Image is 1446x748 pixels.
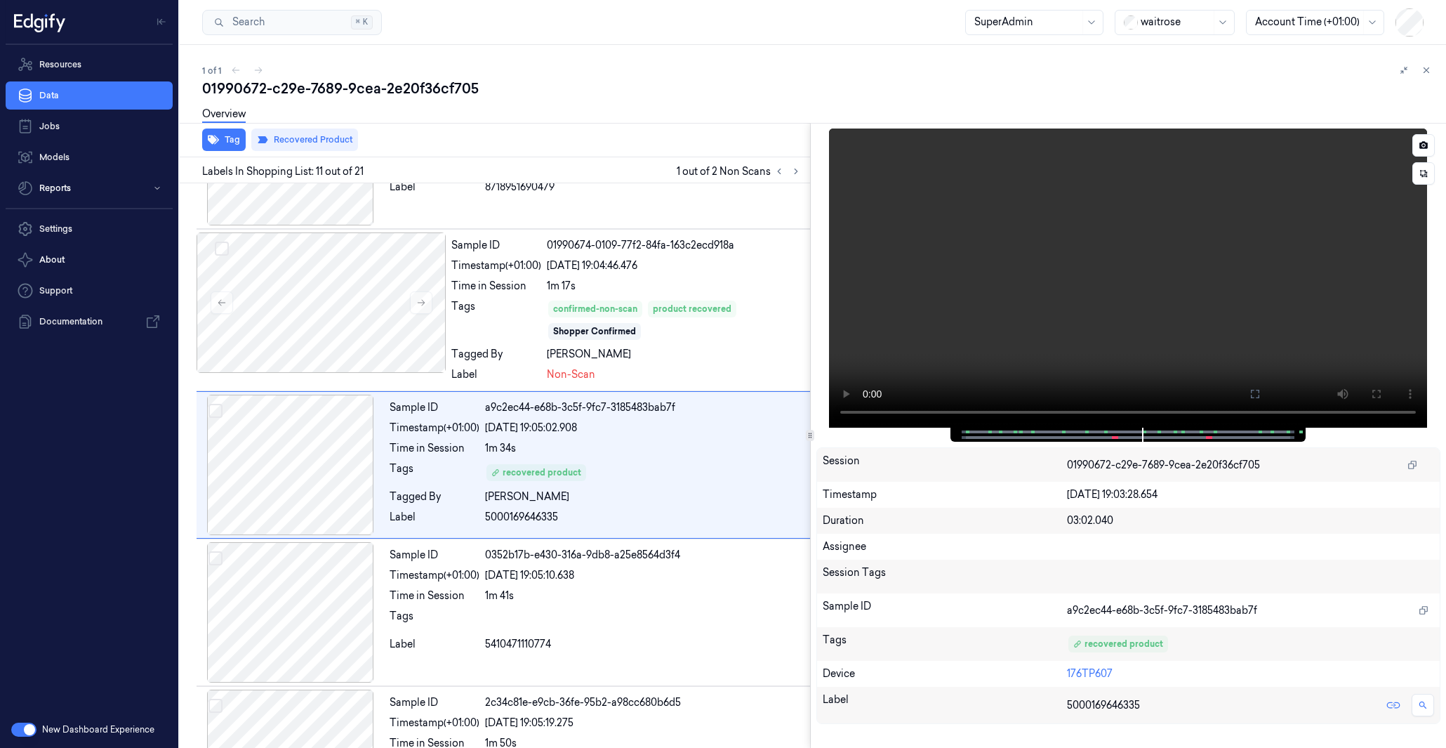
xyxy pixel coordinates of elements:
div: Sample ID [390,400,479,415]
div: confirmed-non-scan [553,303,637,315]
div: [PERSON_NAME] [547,347,804,362]
div: Time in Session [390,441,479,456]
div: 1m 17s [547,279,804,294]
div: [DATE] 19:05:19.275 [485,716,804,730]
span: 8718951690479 [485,180,555,195]
div: Sample ID [451,238,541,253]
span: 1 out of 2 Non Scans [677,163,804,180]
div: recovered product [491,466,581,479]
a: Settings [6,215,173,243]
a: Jobs [6,112,173,140]
button: Select row [208,404,223,418]
div: Assignee [823,539,1435,554]
button: Recovered Product [251,129,358,151]
div: 01990672-c29e-7689-9cea-2e20f36cf705 [202,79,1435,98]
span: 5410471110774 [485,637,551,652]
div: Time in Session [390,589,479,603]
div: Label [390,637,479,652]
div: Timestamp (+01:00) [390,421,479,435]
div: recovered product [1073,638,1163,650]
button: Search⌘K [202,10,382,35]
div: Sample ID [390,695,479,710]
a: Documentation [6,308,173,336]
div: 2c34c81e-e9cb-36fe-95b2-a98cc680b6d5 [485,695,804,710]
div: [DATE] 19:05:02.908 [485,421,804,435]
div: 03:02.040 [1067,513,1434,528]
div: Label [390,510,479,525]
div: Timestamp (+01:00) [390,568,479,583]
div: [DATE] 19:05:10.638 [485,568,804,583]
div: Tagged By [390,490,479,504]
a: Data [6,81,173,110]
span: a9c2ec44-e68b-3c5f-9fc7-3185483bab7f [1067,603,1257,618]
div: product recovered [653,303,731,315]
div: Session Tags [823,565,1068,588]
div: 1m 34s [485,441,804,456]
span: Search [227,15,265,29]
span: Labels In Shopping List: 11 out of 21 [202,164,364,179]
div: Time in Session [451,279,541,294]
div: Duration [823,513,1068,528]
button: Select row [208,551,223,565]
div: 01990674-0109-77f2-84fa-163c2ecd918a [547,238,804,253]
div: Tagged By [451,347,541,362]
a: 176TP607 [1067,667,1113,680]
div: Tags [823,633,1068,655]
span: 5000169646335 [1067,698,1140,713]
span: 01990672-c29e-7689-9cea-2e20f36cf705 [1067,458,1260,473]
button: Tag [202,129,246,151]
div: Sample ID [823,599,1068,622]
div: Session [823,454,1068,476]
button: Toggle Navigation [150,11,173,33]
span: 1 of 1 [202,65,222,77]
div: Tags [390,609,479,631]
div: Device [823,667,1068,681]
div: Timestamp (+01:00) [390,716,479,730]
div: Tags [390,461,479,484]
div: 1m 41s [485,589,804,603]
div: 0352b17b-e430-316a-9db8-a25e8564d3f4 [485,548,804,563]
div: Label [823,693,1068,718]
div: Timestamp [823,487,1068,502]
div: Label [390,180,479,195]
div: [PERSON_NAME] [485,490,804,504]
div: Tags [451,299,541,341]
div: [DATE] 19:03:28.654 [1067,487,1434,502]
div: a9c2ec44-e68b-3c5f-9fc7-3185483bab7f [485,400,804,415]
span: 5000169646335 [485,510,558,525]
button: Select row [208,699,223,713]
div: Shopper Confirmed [553,325,636,338]
a: Models [6,143,173,171]
span: Non-Scan [547,367,595,382]
a: Support [6,277,173,305]
button: Reports [6,174,173,202]
div: Sample ID [390,548,479,563]
button: About [6,246,173,274]
div: Timestamp (+01:00) [451,258,541,273]
div: Label [451,367,541,382]
a: Resources [6,51,173,79]
button: Select row [215,242,229,256]
div: [DATE] 19:04:46.476 [547,258,804,273]
a: Overview [202,107,246,123]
